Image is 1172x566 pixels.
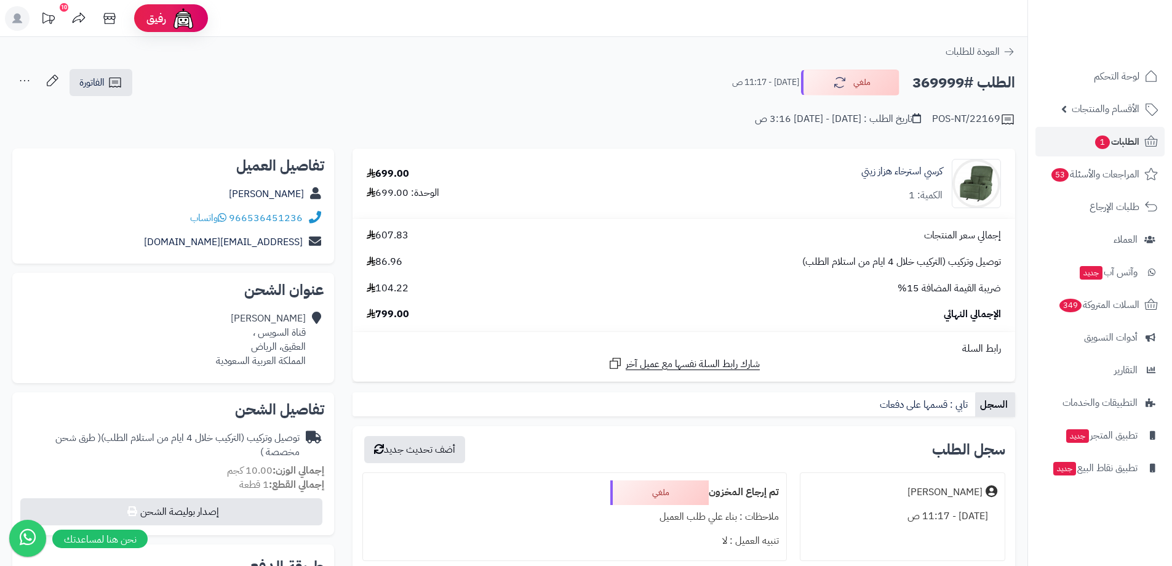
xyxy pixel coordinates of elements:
[1088,33,1160,59] img: logo-2.png
[808,504,997,528] div: [DATE] - 11:17 ص
[1035,421,1165,450] a: تطبيق المتجرجديد
[1094,68,1139,85] span: لوحة التحكم
[20,498,322,525] button: إصدار بوليصة الشحن
[924,228,1001,243] span: إجمالي سعر المنتجات
[1035,323,1165,352] a: أدوات التسويق
[1035,453,1165,483] a: تطبيق نقاط البيعجديد
[22,431,300,459] div: توصيل وتركيب (التركيب خلال 4 ايام من استلام الطلب)
[370,505,778,529] div: ملاحظات : بناء علي طلب العميل
[1072,100,1139,118] span: الأقسام والمنتجات
[171,6,196,31] img: ai-face.png
[912,70,1015,95] h2: الطلب #369999
[1066,429,1089,443] span: جديد
[1053,462,1076,475] span: جديد
[1080,266,1102,280] span: جديد
[269,477,324,492] strong: إجمالي القطع:
[79,75,105,90] span: الفاتورة
[1035,225,1165,254] a: العملاء
[60,3,68,12] div: 10
[1095,135,1110,149] span: 1
[1035,160,1165,189] a: المراجعات والأسئلة53
[22,402,324,417] h2: تفاصيل الشحن
[22,283,324,297] h2: عنوان الشحن
[975,392,1015,417] a: السجل
[273,463,324,478] strong: إجمالي الوزن:
[367,307,409,321] span: 799.00
[370,529,778,553] div: تنبيه العميل : لا
[1059,299,1082,312] span: 349
[1035,62,1165,91] a: لوحة التحكم
[946,44,1000,59] span: العودة للطلبات
[367,281,409,296] span: 104.22
[932,442,1005,457] h3: سجل الطلب
[33,6,63,34] a: تحديثات المنصة
[216,312,306,368] div: [PERSON_NAME] قناة السويس ، العقيق، الرياض المملكة العربية السعودية
[909,188,943,203] div: الكمية: 1
[1052,459,1138,477] span: تطبيق نقاط البيع
[944,307,1001,321] span: الإجمالي النهائي
[227,463,324,478] small: 10.00 كجم
[755,112,921,126] div: تاريخ الطلب : [DATE] - [DATE] 3:16 ص
[946,44,1015,59] a: العودة للطلبات
[1050,166,1139,183] span: المراجعات والأسئلة
[364,436,465,463] button: أضف تحديث جديد
[367,167,409,181] div: 699.00
[907,485,983,499] div: [PERSON_NAME]
[861,164,943,179] a: كرسي استرخاء هزاز زيتي
[1035,388,1165,418] a: التطبيقات والخدمات
[1035,290,1165,320] a: السلات المتروكة349
[610,480,709,505] div: ملغي
[1035,192,1165,222] a: طلبات الإرجاع
[802,255,1001,269] span: توصيل وتركيب (التركيب خلال 4 ايام من استلام الطلب)
[732,76,799,89] small: [DATE] - 11:17 ص
[367,255,402,269] span: 86.96
[22,158,324,173] h2: تفاصيل العميل
[190,211,226,225] a: واتساب
[898,281,1001,296] span: ضريبة القيمة المضافة 15%
[952,159,1000,208] img: 1737963914-110102050047-90x90.jpg
[146,11,166,26] span: رفيق
[801,70,899,95] button: ملغي
[1035,355,1165,385] a: التقارير
[229,211,303,225] a: 966536451236
[875,392,975,417] a: تابي : قسمها على دفعات
[1058,296,1139,313] span: السلات المتروكة
[1051,168,1069,182] span: 53
[1062,394,1138,411] span: التطبيقات والخدمات
[1078,264,1138,281] span: وآتس آب
[1090,198,1139,216] span: طلبات الإرجاع
[70,69,132,96] a: الفاتورة
[709,485,779,499] b: تم إرجاع المخزون
[1065,427,1138,444] span: تطبيق المتجر
[1094,133,1139,150] span: الطلبات
[1114,231,1138,248] span: العملاء
[608,356,760,371] a: شارك رابط السلة نفسها مع عميل آخر
[626,357,760,371] span: شارك رابط السلة نفسها مع عميل آخر
[357,342,1010,356] div: رابط السلة
[1035,257,1165,287] a: وآتس آبجديد
[1084,329,1138,346] span: أدوات التسويق
[1035,127,1165,156] a: الطلبات1
[239,477,324,492] small: 1 قطعة
[367,228,409,243] span: 607.83
[932,112,1015,127] div: POS-NT/22169
[55,431,300,459] span: ( طرق شحن مخصصة )
[144,235,303,249] a: [EMAIL_ADDRESS][DOMAIN_NAME]
[229,187,304,201] a: [PERSON_NAME]
[367,186,439,200] div: الوحدة: 699.00
[1114,362,1138,379] span: التقارير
